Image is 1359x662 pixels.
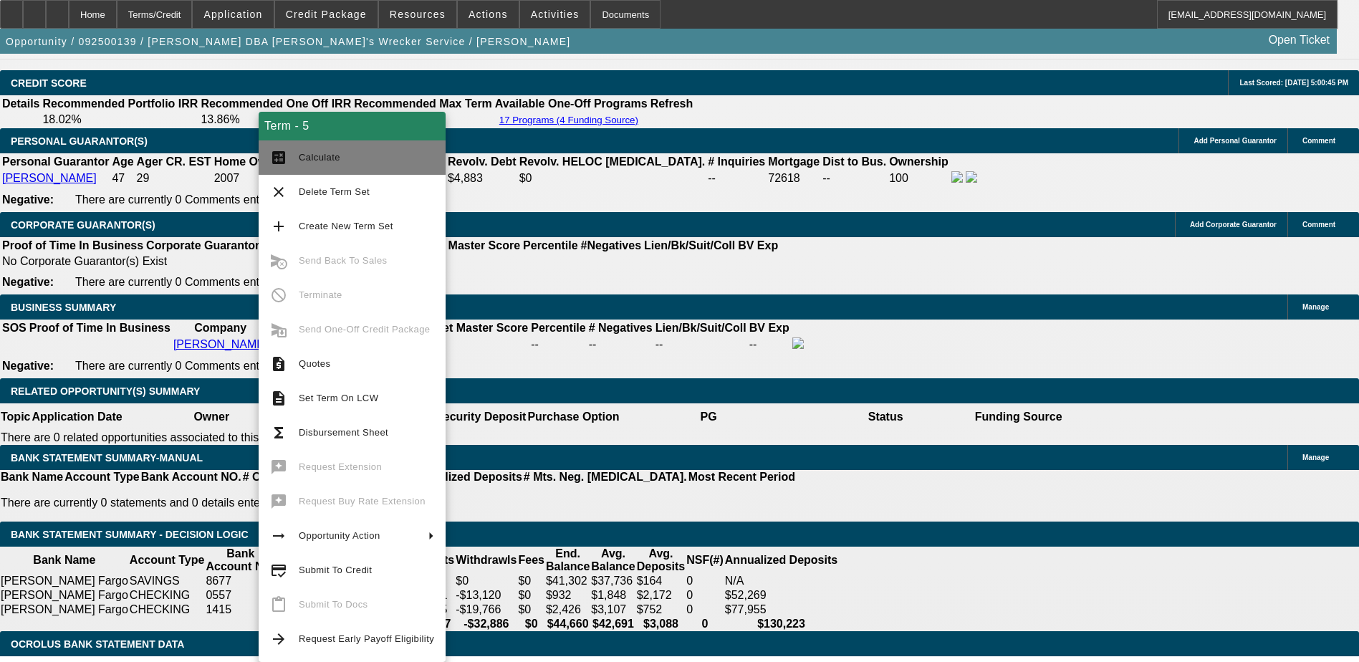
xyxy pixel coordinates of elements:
a: [PERSON_NAME] [173,338,268,350]
span: PERSONAL GUARANTOR(S) [11,135,148,147]
b: Dist to Bus. [822,155,886,168]
th: $44,660 [545,617,590,631]
span: Delete Term Set [299,186,370,197]
b: Negative: [2,276,54,288]
td: N/A [724,574,838,588]
div: -- [416,338,528,351]
td: $0 [519,171,706,186]
td: $2,426 [545,603,590,617]
b: Revolv. Debt [448,155,517,168]
th: Avg. Deposits [636,547,686,574]
td: CHECKING [129,588,206,603]
span: Credit Package [286,9,367,20]
b: Age [112,155,133,168]
button: Actions [458,1,519,28]
th: Available One-Off Programs [494,97,648,111]
td: $41,302 [545,574,590,588]
span: Add Personal Guarantor [1194,137,1277,145]
td: $3,107 [590,603,635,617]
div: -- [589,338,653,351]
b: Ownership [889,155,949,168]
td: 72618 [767,171,820,186]
span: Opportunity / 092500139 / [PERSON_NAME] DBA [PERSON_NAME]'s Wrecker Service / [PERSON_NAME] [6,36,570,47]
img: facebook-icon.png [792,337,804,349]
td: 0 [686,603,724,617]
span: There are currently 0 Comments entered on this opportunity [75,360,379,372]
div: $77,955 [725,603,837,616]
td: -$19,766 [455,603,517,617]
th: Most Recent Period [688,470,796,484]
span: Set Term On LCW [299,393,378,403]
button: Credit Package [275,1,378,28]
b: Personal Guarantor [2,155,109,168]
th: Annualized Deposits [724,547,838,574]
th: NSF(#) [686,547,724,574]
b: Paynet Master Score [408,239,520,251]
span: 2007 [214,172,240,184]
span: Create New Term Set [299,221,393,231]
th: Owner [123,403,300,431]
div: -- [531,338,585,351]
img: facebook-icon.png [951,171,963,183]
span: OCROLUS BANK STATEMENT DATA [11,638,184,650]
b: Ager CR. EST [137,155,211,168]
th: Fees [517,547,544,574]
th: End. Balance [545,547,590,574]
mat-icon: calculate [270,149,287,166]
b: Mortgage [768,155,820,168]
th: Details [1,97,40,111]
td: 29 [136,171,212,186]
span: Comment [1302,137,1335,145]
mat-icon: arrow_forward [270,630,287,648]
th: Account Type [129,547,206,574]
td: $1,848 [590,588,635,603]
th: 0 [686,617,724,631]
td: $37,736 [590,574,635,588]
td: 100 [888,171,949,186]
th: $42,691 [590,617,635,631]
span: Activities [531,9,580,20]
th: Recommended One Off IRR [200,97,352,111]
th: $3,088 [636,617,686,631]
b: BV Exp [738,239,778,251]
b: Percentile [531,322,585,334]
div: $52,269 [725,589,837,602]
button: Application [193,1,273,28]
th: Annualized Deposits [408,470,522,484]
span: Opportunity Action [299,530,380,541]
th: Funding Source [974,403,1063,431]
span: BUSINESS SUMMARY [11,302,116,313]
mat-icon: description [270,390,287,407]
th: $0 [517,617,544,631]
span: Bank Statement Summary - Decision Logic [11,529,249,540]
td: $164 [636,574,686,588]
button: Activities [520,1,590,28]
th: Bank Account NO. [140,470,242,484]
span: Last Scored: [DATE] 5:00:45 PM [1239,79,1348,87]
td: 0557 [205,588,276,603]
span: Submit To Credit [299,565,372,575]
span: There are currently 0 Comments entered on this opportunity [75,276,379,288]
td: $752 [636,603,686,617]
span: Manage [1302,454,1329,461]
b: Negative: [2,193,54,206]
th: PG [620,403,797,431]
span: Quotes [299,358,330,369]
div: Term - 5 [259,112,446,140]
span: BANK STATEMENT SUMMARY-MANUAL [11,452,203,464]
b: # Inquiries [708,155,765,168]
span: Comment [1302,221,1335,229]
b: #Negatives [581,239,642,251]
span: Calculate [299,152,340,163]
span: Disbursement Sheet [299,427,388,438]
td: -- [707,171,766,186]
th: Recommended Max Term [353,97,493,111]
span: Actions [469,9,508,20]
p: There are currently 0 statements and 0 details entered on this opportunity [1,496,795,509]
b: Lien/Bk/Suit/Coll [644,239,735,251]
td: 8677 [205,574,276,588]
td: 0 [686,588,724,603]
td: -- [822,171,887,186]
b: Home Owner Since [214,155,319,168]
b: Corporate Guarantor [146,239,259,251]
